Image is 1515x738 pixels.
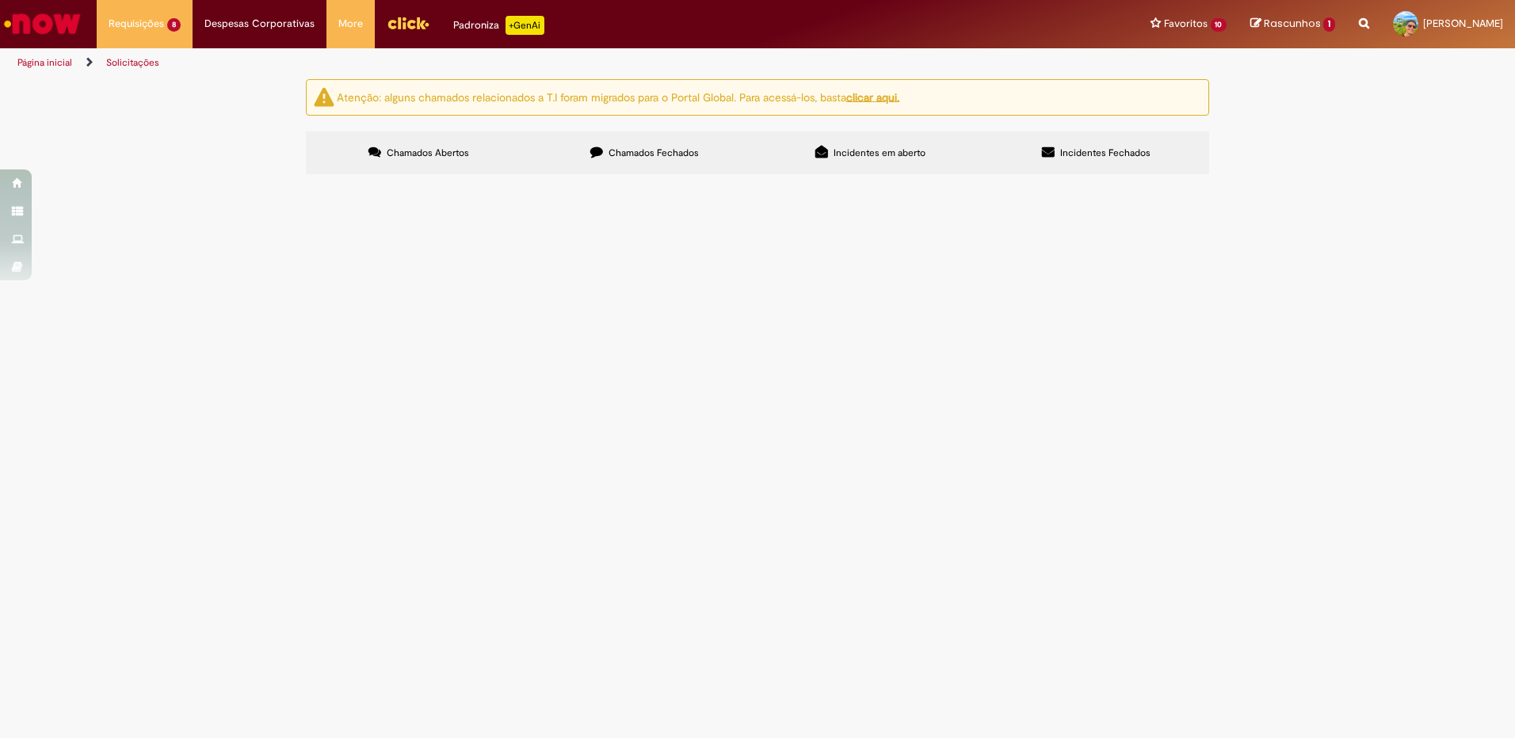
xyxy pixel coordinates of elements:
span: Rascunhos [1264,16,1321,31]
p: +GenAi [506,16,544,35]
span: 10 [1211,18,1227,32]
span: Despesas Corporativas [204,16,315,32]
span: [PERSON_NAME] [1423,17,1503,30]
a: clicar aqui. [846,89,899,104]
span: Favoritos [1164,16,1208,32]
span: 1 [1323,17,1335,32]
img: ServiceNow [2,8,83,40]
div: Padroniza [453,16,544,35]
span: Chamados Fechados [609,146,699,159]
a: Página inicial [17,56,72,69]
a: Rascunhos [1250,17,1335,32]
ul: Trilhas de página [12,48,998,78]
span: Chamados Abertos [387,146,469,159]
img: click_logo_yellow_360x200.png [387,11,429,35]
span: 8 [167,18,181,32]
ng-bind-html: Atenção: alguns chamados relacionados a T.I foram migrados para o Portal Global. Para acessá-los,... [337,89,899,104]
span: Incidentes Fechados [1060,146,1151,159]
span: Requisições [109,16,164,32]
a: Solicitações [106,56,159,69]
span: Incidentes em aberto [834,146,925,159]
span: More [338,16,363,32]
